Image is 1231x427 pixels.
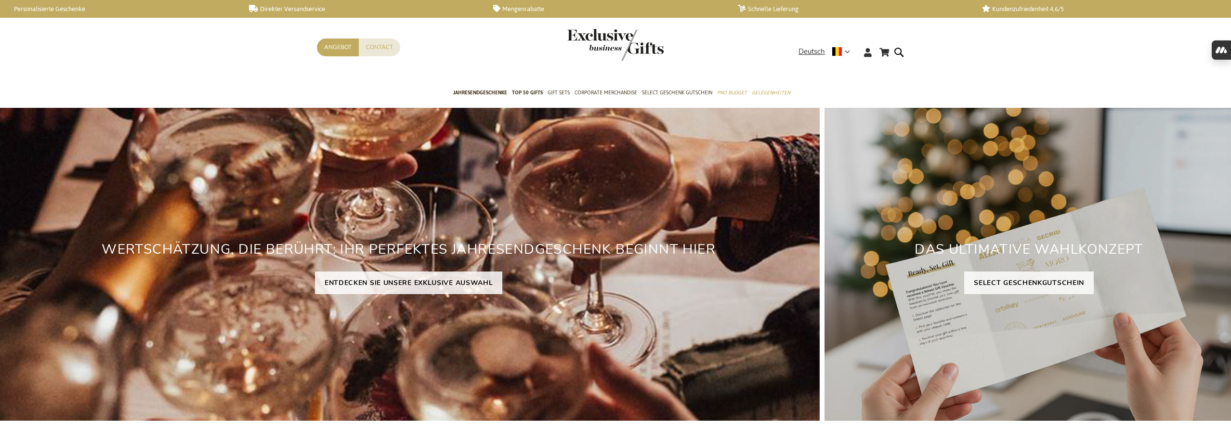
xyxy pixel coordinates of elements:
[359,39,400,56] a: Contact
[575,88,637,98] span: Corporate Merchandise
[548,88,570,98] span: Gift Sets
[249,5,478,13] a: Direkter Versandservice
[964,272,1094,294] a: SELECT GESCHENKGUTSCHEIN
[567,29,664,61] img: Exclusive Business gifts logo
[642,88,712,98] span: Select Geschenk Gutschein
[567,29,615,61] a: store logo
[738,5,967,13] a: Schnelle Lieferung
[752,88,790,98] span: Gelegenheiten
[799,46,856,57] div: Deutsch
[799,46,825,57] span: Deutsch
[493,5,722,13] a: Mengenrabatte
[315,272,503,294] a: ENTDECKEN SIE UNSERE EXKLUSIVE AUSWAHL
[317,39,359,56] a: Angebot
[5,5,234,13] a: Personalisierte Geschenke
[717,88,747,98] span: Pro Budget
[512,88,543,98] span: TOP 50 Gifts
[453,88,507,98] span: Jahresendgeschenke
[982,5,1211,13] a: Kundenzufriedenheit 4,6/5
